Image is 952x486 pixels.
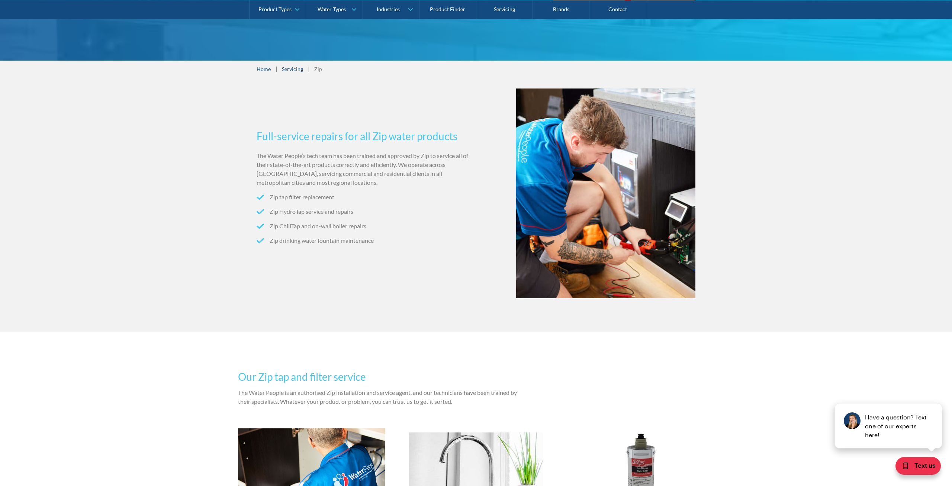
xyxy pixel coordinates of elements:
img: Technician installing a Zip tap [516,88,695,298]
iframe: podium webchat widget bubble [878,449,952,486]
li: Zip tap filter replacement [257,193,473,202]
p: The Water People is an authorised Zip installation and service agent, and our technicians have be... [238,388,524,406]
a: Home [257,65,271,73]
div: | [274,64,278,73]
a: Servicing [282,65,303,73]
iframe: podium webchat widget prompt [826,378,952,458]
div: Zip [314,65,322,73]
h3: Full-service repairs for all Zip water products [257,128,473,144]
li: Zip HydroTap service and repairs [257,207,473,216]
h3: Our Zip tap and filter service [238,369,524,384]
p: The Water People’s tech team has been trained and approved by Zip to service all of their state-o... [257,151,473,187]
li: Zip drinking water fountain maintenance [257,236,473,245]
li: Zip ChillTap and on-wall boiler repairs [257,222,473,231]
div: Product Types [258,6,292,12]
div: Water Types [318,6,346,12]
div: Industries [377,6,400,12]
div: | [307,64,311,73]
